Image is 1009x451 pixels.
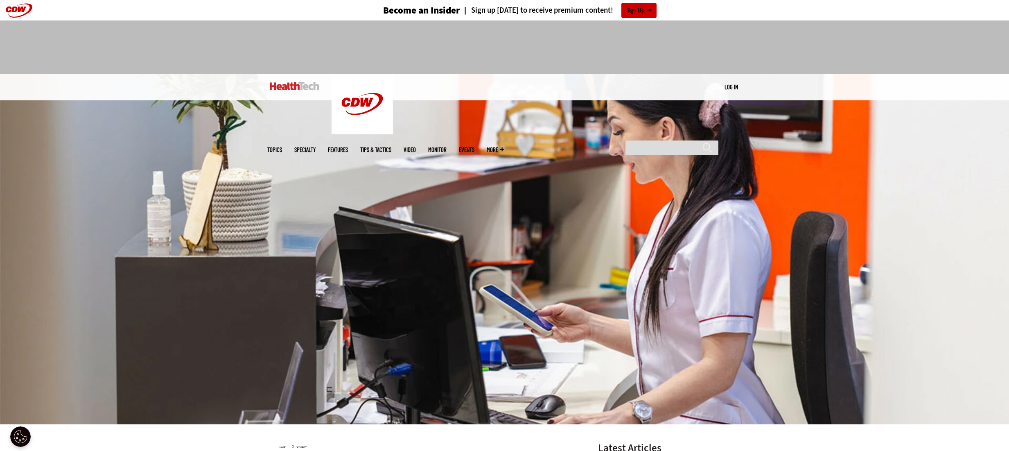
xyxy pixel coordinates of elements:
[270,82,319,90] img: Home
[280,443,577,449] div: »
[404,147,416,153] a: Video
[294,147,316,153] span: Specialty
[725,83,738,91] a: Log in
[487,147,504,153] span: More
[428,147,447,153] a: MonITor
[280,446,286,449] a: Home
[332,128,393,136] a: CDW
[621,3,657,18] a: Sign Up
[356,29,654,66] iframe: advertisement
[383,6,460,15] h3: Become an Insider
[459,147,474,153] a: Events
[725,83,738,91] div: User menu
[352,6,460,15] a: Become an Insider
[328,147,348,153] a: Features
[360,147,391,153] a: Tips & Tactics
[460,7,613,14] a: Sign up [DATE] to receive premium content!
[10,426,31,447] button: Open Preferences
[296,446,307,449] a: Security
[267,147,282,153] span: Topics
[332,74,393,134] img: Home
[10,426,31,447] div: Cookie Settings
